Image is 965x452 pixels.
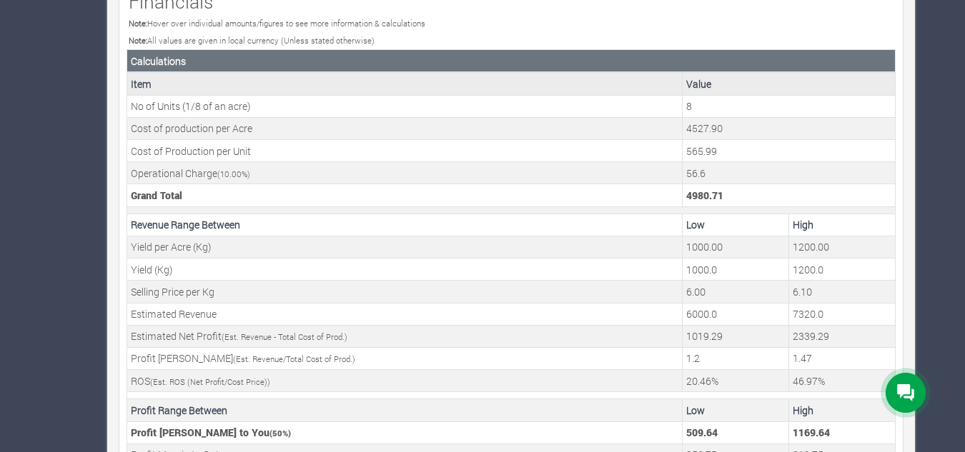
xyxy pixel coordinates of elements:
td: Your estimated minimum Yield [683,258,789,281]
td: Estimated Net Profit [127,325,683,347]
td: Selling Price per Kg [127,281,683,303]
b: Profit Range Between [131,403,227,417]
span: 50 [272,428,282,438]
b: Low [686,403,705,417]
td: Your estimated maximum Yield per Acre [789,236,896,258]
td: Your estimated minimum ROS (Net Profit/Cost Price) [683,370,789,392]
td: Your estimated minimum Profit Margin (Estimated Revenue/Total Cost of Production) [683,347,789,369]
td: Your estimated Revenue expected (Grand Total * Max. Est. Revenue Percentage) [789,303,896,325]
small: Hover over individual amounts/figures to see more information & calculations [129,18,425,29]
th: Calculations [127,50,896,73]
td: Your estimated maximum ROS (Net Profit/Cost Price) [789,370,896,392]
td: ROS [127,370,683,392]
small: (Est. ROS (Net Profit/Cost Price)) [150,376,270,387]
small: ( %) [269,428,291,438]
b: Grand Total [131,189,182,202]
small: ( %) [217,169,250,179]
td: Your estimated maximum Yield [789,258,896,281]
td: Your estimated maximum Selling Price per Kg [789,281,896,303]
b: Revenue Range Between [131,218,240,231]
td: Your Profit Margin (Min Estimated Profit * Profit Margin) [683,421,789,443]
b: Note: [129,18,147,29]
small: (Est. Revenue/Total Cost of Prod.) [233,353,355,364]
b: High [793,218,813,231]
td: No of Units (1/8 of an acre) [127,95,683,117]
td: This is the number of Units, its (1/8 of an acre) [683,95,896,117]
td: This is the Total Cost. (Unit Cost + (Operational Charge * Unit Cost)) * No of Units [683,184,896,206]
td: This is the operational charge by Grow For Me [683,162,896,184]
td: Your estimated Revenue expected (Grand Total * Min. Est. Revenue Percentage) [683,303,789,325]
td: Cost of production per Acre [127,117,683,139]
td: This is the cost of a Unit [683,140,896,162]
td: Yield (Kg) [127,258,683,281]
b: Note: [129,35,147,46]
b: Low [686,218,705,231]
td: Your estimated maximum Profit Margin (Estimated Revenue/Total Cost of Production) [789,347,896,369]
td: Cost of Production per Unit [127,140,683,162]
td: Your estimated minimum Selling Price per Kg [683,281,789,303]
span: 10.00 [220,169,242,179]
small: (Est. Revenue - Total Cost of Prod.) [222,331,347,342]
b: Value [686,77,711,91]
td: Your Profit Margin (Max Estimated Profit * Profit Margin) [789,421,896,443]
td: Estimated Revenue [127,303,683,325]
b: Item [131,77,152,91]
td: Your estimated Profit to be made (Estimated Revenue - Total Cost of Production) [683,325,789,347]
td: This is the cost of an Acre [683,117,896,139]
td: Your estimated minimum Yield per Acre [683,236,789,258]
td: Yield per Acre (Kg) [127,236,683,258]
b: High [793,403,813,417]
td: Profit [PERSON_NAME] to You [127,421,683,443]
td: Operational Charge [127,162,683,184]
td: Your estimated Profit to be made (Estimated Revenue - Total Cost of Production) [789,325,896,347]
td: Profit [PERSON_NAME] [127,347,683,369]
small: All values are given in local currency (Unless stated otherwise) [129,35,375,46]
